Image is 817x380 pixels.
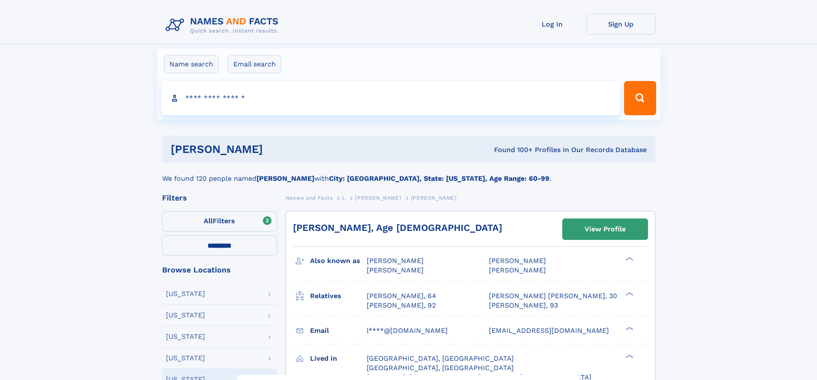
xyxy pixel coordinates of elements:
[228,55,281,73] label: Email search
[166,312,205,319] div: [US_STATE]
[411,195,457,201] span: [PERSON_NAME]
[367,291,436,301] a: [PERSON_NAME], 64
[367,364,514,372] span: [GEOGRAPHIC_DATA], [GEOGRAPHIC_DATA]
[310,254,367,268] h3: Also known as
[367,266,424,274] span: [PERSON_NAME]
[367,354,514,362] span: [GEOGRAPHIC_DATA], [GEOGRAPHIC_DATA]
[293,222,502,233] a: [PERSON_NAME], Age [DEMOGRAPHIC_DATA]
[489,266,546,274] span: [PERSON_NAME]
[342,192,346,203] a: L
[624,353,634,359] div: ❯
[162,14,286,37] img: Logo Names and Facts
[164,55,219,73] label: Name search
[518,14,587,35] a: Log In
[489,257,546,265] span: [PERSON_NAME]
[489,301,558,310] a: [PERSON_NAME], 93
[166,333,205,340] div: [US_STATE]
[161,81,621,115] input: search input
[162,211,277,232] label: Filters
[162,194,277,202] div: Filters
[489,326,609,335] span: [EMAIL_ADDRESS][DOMAIN_NAME]
[166,355,205,362] div: [US_STATE]
[171,144,379,155] h1: [PERSON_NAME]
[310,289,367,303] h3: Relatives
[310,323,367,338] h3: Email
[378,145,647,155] div: Found 100+ Profiles In Our Records Database
[355,195,401,201] span: [PERSON_NAME]
[563,219,648,239] a: View Profile
[367,257,424,265] span: [PERSON_NAME]
[310,351,367,366] h3: Lived in
[204,217,213,225] span: All
[624,326,634,331] div: ❯
[329,174,549,183] b: City: [GEOGRAPHIC_DATA], State: [US_STATE], Age Range: 60-99
[624,256,634,262] div: ❯
[624,81,656,115] button: Search Button
[587,14,655,35] a: Sign Up
[166,290,205,297] div: [US_STATE]
[342,195,346,201] span: L
[286,192,333,203] a: Names and Facts
[355,192,401,203] a: [PERSON_NAME]
[256,174,314,183] b: [PERSON_NAME]
[489,291,617,301] a: [PERSON_NAME] [PERSON_NAME], 30
[585,219,626,239] div: View Profile
[624,291,634,296] div: ❯
[162,266,277,274] div: Browse Locations
[367,301,436,310] a: [PERSON_NAME], 92
[162,163,655,184] div: We found 120 people named with .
